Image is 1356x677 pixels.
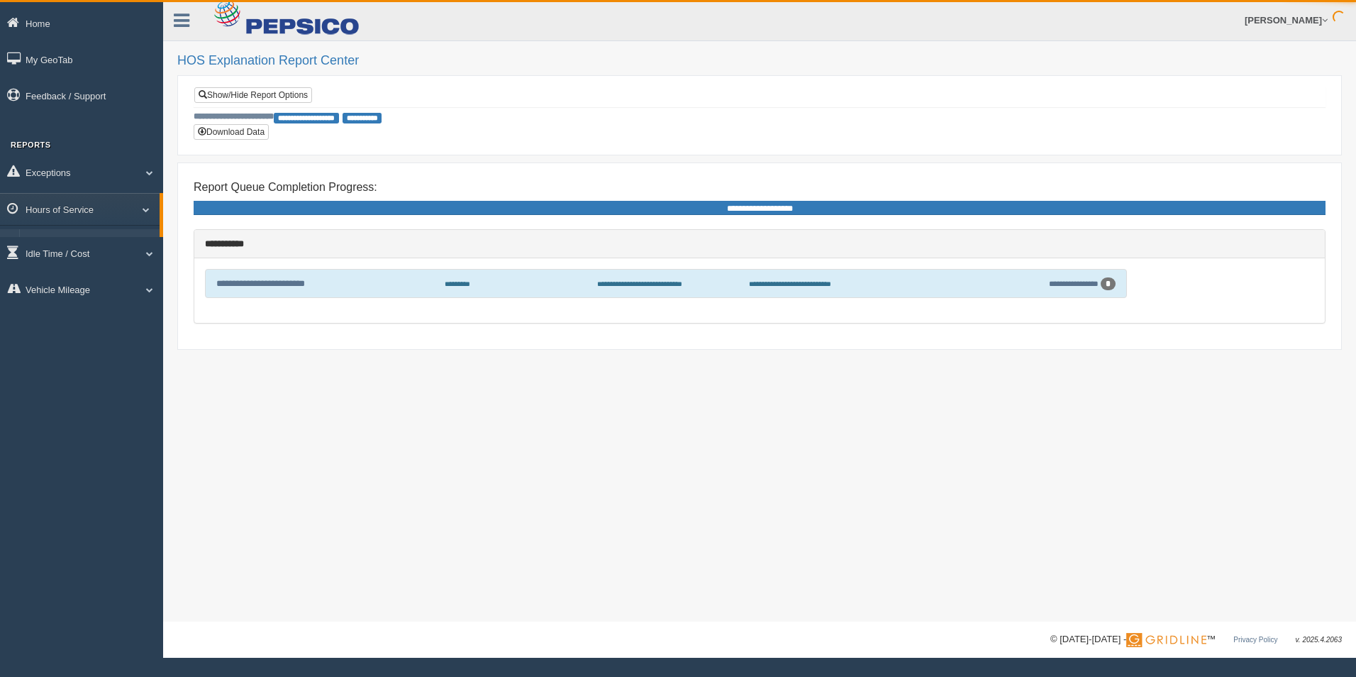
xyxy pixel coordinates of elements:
[1126,633,1206,647] img: Gridline
[194,124,269,140] button: Download Data
[177,54,1342,68] h2: HOS Explanation Report Center
[1296,636,1342,644] span: v. 2025.4.2063
[26,229,160,255] a: HOS Explanation Reports
[194,181,1326,194] h4: Report Queue Completion Progress:
[1233,636,1277,644] a: Privacy Policy
[194,87,312,103] a: Show/Hide Report Options
[1050,632,1342,647] div: © [DATE]-[DATE] - ™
